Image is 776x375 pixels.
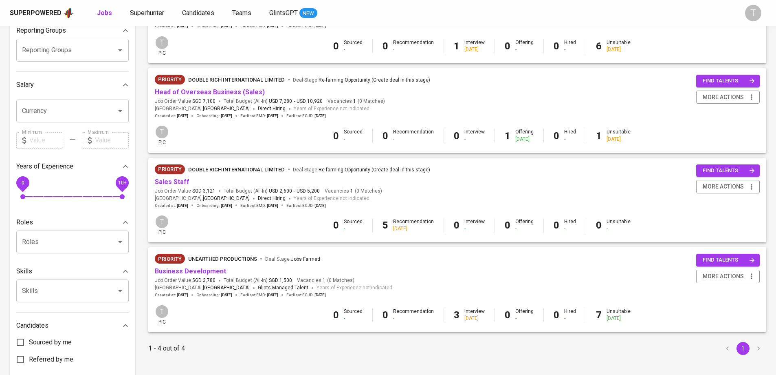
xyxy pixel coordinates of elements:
div: pic [155,304,169,326]
b: 1 [454,40,459,52]
span: Years of Experience not indicated. [294,195,371,203]
p: Years of Experience [16,162,73,171]
span: Total Budget (All-In) [224,277,292,284]
span: Job Order Value [155,188,215,195]
button: more actions [696,91,760,104]
div: pic [155,125,169,146]
span: Deal Stage : [265,256,320,262]
div: - [564,136,576,143]
div: Recommendation [393,308,434,322]
span: find talents [703,166,755,175]
span: Priority [155,255,185,263]
div: Recommendation [393,218,434,232]
div: Interview [464,218,485,232]
div: [DATE] [464,46,485,53]
b: 0 [596,220,602,231]
button: Open [114,285,126,297]
span: [GEOGRAPHIC_DATA] , [155,284,250,292]
a: GlintsGPT NEW [269,8,317,18]
button: page 1 [736,342,750,355]
div: - [393,46,434,53]
div: Hired [564,218,576,232]
a: Teams [232,8,253,18]
span: Direct Hiring [258,106,286,111]
b: 0 [554,220,559,231]
b: 1 [596,130,602,142]
span: [GEOGRAPHIC_DATA] [203,195,250,203]
span: Deal Stage : [293,77,430,83]
span: Double Rich International Limited [188,166,285,173]
div: Offering [515,218,534,232]
b: 0 [333,130,339,142]
span: Years of Experience not indicated. [294,105,371,113]
span: Years of Experience not indicated. [317,284,393,292]
span: [DATE] [267,113,278,119]
span: Double Rich International Limited [188,77,285,83]
button: more actions [696,270,760,283]
div: - [344,136,363,143]
span: Re-farming Opportunity (Create deal in this stage) [319,77,430,83]
span: USD 10,920 [297,98,323,105]
span: 0 [21,180,24,185]
span: Earliest ECJD : [286,203,326,209]
div: - [607,225,631,232]
div: - [344,46,363,53]
div: Unsuitable [607,39,631,53]
span: - [294,188,295,195]
button: Open [114,236,126,248]
span: GlintsGPT [269,9,298,17]
span: [DATE] [221,203,232,209]
div: [DATE] [607,136,631,143]
span: more actions [703,182,744,192]
b: 0 [454,220,459,231]
span: 1 [352,98,356,105]
span: SGD 3,121 [192,188,215,195]
b: 7 [596,309,602,321]
span: Priority [155,165,185,173]
div: - [393,136,434,143]
div: Interview [464,129,485,142]
span: 1 [349,188,353,195]
div: Interview [464,308,485,322]
span: [DATE] [221,113,232,119]
span: Total Budget (All-In) [224,188,320,195]
span: Deal Stage : [293,167,430,173]
b: 5 [383,220,388,231]
div: - [344,315,363,322]
span: [DATE] [177,113,188,119]
div: Unsuitable [607,308,631,322]
b: 0 [333,309,339,321]
p: Roles [16,217,33,227]
span: Glints Managed Talent [258,285,308,291]
span: Onboarding : [196,203,232,209]
div: - [564,225,576,232]
span: Sourced by me [29,337,72,347]
div: Hired [564,308,576,322]
span: Created at : [155,113,188,119]
span: [DATE] [267,292,278,298]
div: - [564,46,576,53]
b: 6 [596,40,602,52]
span: Earliest EMD : [240,203,278,209]
span: Vacancies ( 0 Matches ) [325,188,382,195]
button: find talents [696,75,760,87]
a: Business Development [155,267,226,275]
div: New Job received from Demand Team [155,164,185,174]
span: SGD 1,500 [269,277,292,284]
span: SGD 7,100 [192,98,215,105]
div: Interview [464,39,485,53]
span: Created at : [155,203,188,209]
b: Jobs [97,9,112,17]
span: find talents [703,255,755,265]
span: [DATE] [177,203,188,209]
button: find talents [696,254,760,266]
span: [GEOGRAPHIC_DATA] [203,105,250,113]
span: SGD 3,780 [192,277,215,284]
span: Job Order Value [155,98,215,105]
div: - [515,315,534,322]
div: New Job received from Demand Team [155,75,185,84]
b: 0 [454,130,459,142]
span: [DATE] [314,292,326,298]
span: Created at : [155,292,188,298]
div: [DATE] [607,315,631,322]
